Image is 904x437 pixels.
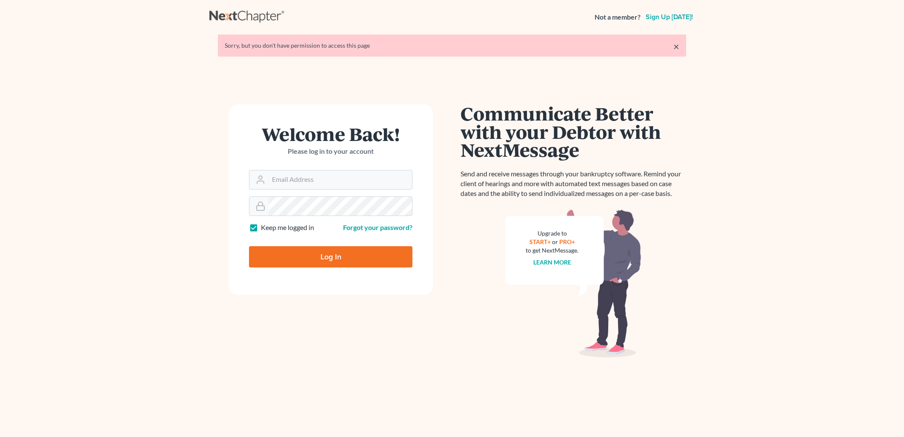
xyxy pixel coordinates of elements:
div: to get NextMessage. [526,246,578,255]
a: × [673,41,679,52]
a: Learn more [533,259,571,266]
p: Send and receive messages through your bankruptcy software. Remind your client of hearings and mo... [461,169,686,198]
a: Forgot your password? [343,223,412,231]
div: Sorry, but you don't have permission to access this page [225,41,679,50]
a: START+ [529,238,551,245]
input: Log In [249,246,412,267]
img: nextmessage_bg-59042aed3d76b12b5cd301f8e5b87938c9018125f34e5fa2b7a6b67550977c72.svg [505,209,641,358]
div: Upgrade to [526,229,578,238]
strong: Not a member? [595,12,641,22]
h1: Welcome Back! [249,125,412,143]
span: or [552,238,558,245]
h1: Communicate Better with your Debtor with NextMessage [461,104,686,159]
label: Keep me logged in [261,223,314,233]
p: Please log in to your account [249,147,412,156]
input: Email Address [269,170,412,189]
a: PRO+ [559,238,575,245]
a: Sign up [DATE]! [644,14,695,20]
